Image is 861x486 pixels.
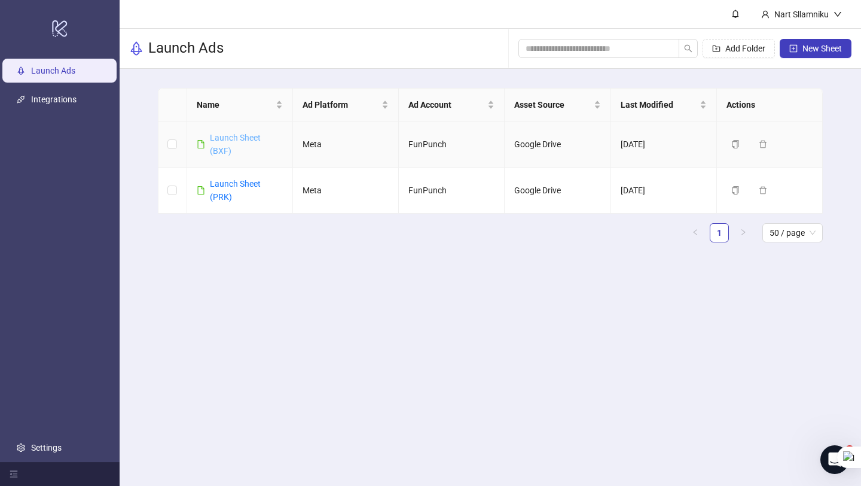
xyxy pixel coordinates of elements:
[303,98,379,111] span: Ad Platform
[789,44,798,53] span: plus-square
[505,89,610,121] th: Asset Source
[686,223,705,242] li: Previous Page
[206,19,227,41] div: Close
[129,41,143,56] span: rocket
[31,66,75,75] a: Launch Ads
[717,89,823,121] th: Actions
[731,186,740,195] span: copy
[25,315,200,328] div: Report a Bug
[710,224,728,242] a: 1
[703,39,775,58] button: Add Folder
[399,89,505,121] th: Ad Account
[514,98,591,111] span: Asset Source
[53,193,123,206] div: [PERSON_NAME]
[759,186,767,195] span: delete
[65,168,145,181] span: Support Request
[621,98,697,111] span: Last Modified
[734,223,753,242] button: right
[770,8,833,21] div: Nart Sllamniku
[293,168,399,214] td: Meta
[820,445,849,474] iframe: To enrich screen reader interactions, please activate Accessibility in Grammarly extension settings
[46,403,73,412] span: Home
[762,223,823,242] div: Page Size
[120,373,239,421] button: Messages
[210,133,261,156] a: Launch Sheet (BXF)
[12,141,227,216] div: Recent messageProfile image for LauraSupport RequestWe're working on your ticket[PERSON_NAME]•21h...
[399,121,505,168] td: FunPunch
[611,168,717,214] td: [DATE]
[408,98,485,111] span: Ad Account
[25,151,215,163] div: Recent message
[17,227,222,250] a: Request a feature
[24,105,215,126] p: How can we help?
[24,85,215,105] p: Hi Nart 👋
[770,224,816,242] span: 50 / page
[17,250,222,272] a: Documentation
[731,140,740,148] span: copy
[802,44,842,53] span: New Sheet
[197,186,205,195] span: file
[725,44,765,53] span: Add Folder
[759,140,767,148] span: delete
[731,10,740,18] span: bell
[505,121,610,168] td: Google Drive
[833,10,842,19] span: down
[780,39,851,58] button: New Sheet
[197,140,205,148] span: file
[125,193,164,206] div: • 21h ago
[25,293,215,306] div: Create a ticket
[13,159,227,215] div: Profile image for LauraSupport RequestWe're working on your ticket[PERSON_NAME]•21h ago
[740,229,747,236] span: right
[159,403,200,412] span: Messages
[187,89,293,121] th: Name
[293,121,399,168] td: Meta
[710,223,729,242] li: 1
[210,179,261,202] a: Launch Sheet (PRK)
[17,311,222,333] div: Report a Bug
[31,443,62,452] a: Settings
[686,223,705,242] button: left
[31,95,77,104] a: Integrations
[293,89,399,121] th: Ad Platform
[611,89,717,121] th: Last Modified
[399,168,505,214] td: FunPunch
[761,10,770,19] span: user
[712,44,720,53] span: folder-add
[25,175,48,199] img: Profile image for Laura
[25,232,200,245] div: Request a feature
[692,229,699,236] span: left
[197,98,273,111] span: Name
[845,445,854,455] span: 4
[148,39,224,58] h3: Launch Ads
[611,121,717,168] td: [DATE]
[734,223,753,242] li: Next Page
[53,182,190,192] span: We're working on your ticket
[10,470,18,478] span: menu-fold
[684,44,692,53] span: search
[25,254,200,267] div: Documentation
[505,168,610,214] td: Google Drive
